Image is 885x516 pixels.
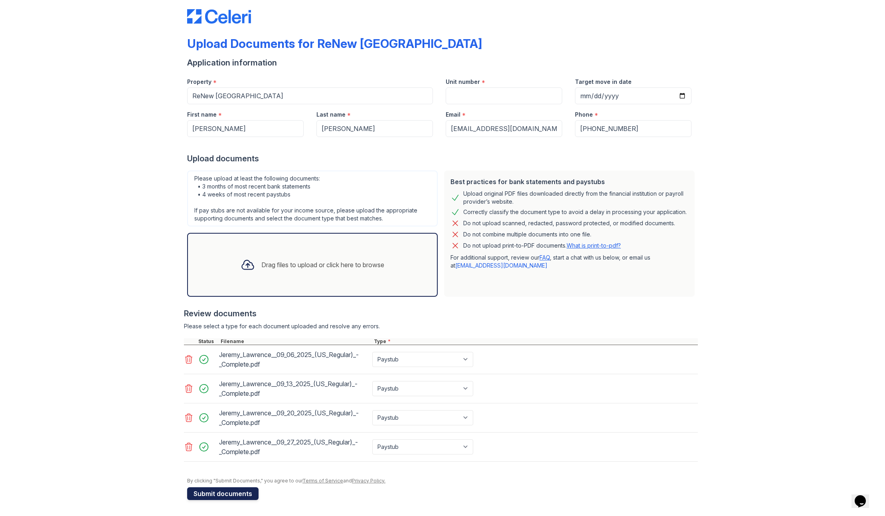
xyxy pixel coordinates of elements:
div: Application information [187,57,698,68]
iframe: chat widget [851,484,877,508]
p: For additional support, review our , start a chat with us below, or email us at [450,254,688,270]
div: Jeremy_Lawrence__09_13_2025_(US_Regular)_-_Complete.pdf [219,377,369,400]
a: What is print-to-pdf? [567,242,621,249]
a: [EMAIL_ADDRESS][DOMAIN_NAME] [455,262,547,269]
div: Status [197,338,219,345]
label: Email [446,111,460,119]
div: Upload documents [187,153,698,164]
div: Upload original PDF files downloaded directly from the financial institution or payroll provider’... [463,190,688,206]
a: Privacy Policy. [352,478,385,484]
label: Property [187,78,211,86]
label: Target move in date [575,78,632,86]
div: Correctly classify the document type to avoid a delay in processing your application. [463,207,687,217]
label: First name [187,111,217,119]
div: Jeremy_Lawrence__09_06_2025_(US_Regular)_-_Complete.pdf [219,348,369,371]
div: Review documents [184,308,698,319]
div: Please upload at least the following documents: • 3 months of most recent bank statements • 4 wee... [187,171,438,226]
div: Type [372,338,698,345]
button: Submit documents [187,487,259,500]
div: Jeremy_Lawrence__09_20_2025_(US_Regular)_-_Complete.pdf [219,407,369,429]
div: Drag files to upload or click here to browse [261,260,384,270]
label: Unit number [446,78,480,86]
div: Do not combine multiple documents into one file. [463,230,591,239]
label: Last name [316,111,346,119]
div: Filename [219,338,372,345]
img: CE_Logo_Blue-a8612792a0a2168367f1c8372b55b34899dd931a85d93a1a3d3e32e68fde9ad4.png [187,9,251,24]
label: Phone [575,111,593,119]
div: Please select a type for each document uploaded and resolve any errors. [184,322,698,330]
div: Best practices for bank statements and paystubs [450,177,688,187]
a: FAQ [539,254,550,261]
div: Upload Documents for ReNew [GEOGRAPHIC_DATA] [187,36,482,51]
div: Jeremy_Lawrence__09_27_2025_(US_Regular)_-_Complete.pdf [219,436,369,458]
div: Do not upload scanned, redacted, password protected, or modified documents. [463,218,675,228]
p: Do not upload print-to-PDF documents. [463,242,621,250]
div: By clicking "Submit Documents," you agree to our and [187,478,698,484]
a: Terms of Service [302,478,343,484]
